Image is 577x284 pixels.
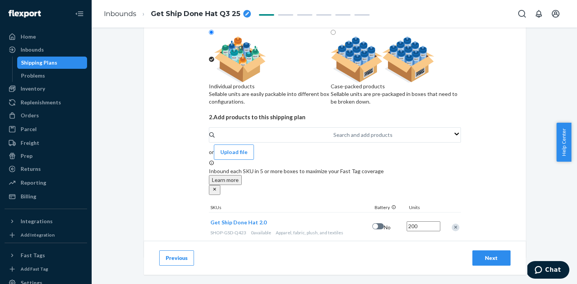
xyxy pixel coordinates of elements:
[5,83,87,95] a: Inventory
[214,37,266,83] img: individual-pack.facf35554cb0f1810c75b2bd6df2d64e.png
[21,266,48,272] div: Add Fast Tag
[5,137,87,149] a: Freight
[8,10,41,18] img: Flexport logo
[331,90,461,105] div: Sellable units are pre-packaged in boxes that need to be broken down.
[5,249,87,261] button: Fast Tags
[21,112,39,119] div: Orders
[21,217,53,225] div: Integrations
[210,230,246,235] span: SHOP-GSD-Q423
[21,193,36,200] div: Billing
[209,30,214,35] input: Individual productsSellable units are easily packable into different box configurations.
[452,224,459,231] div: Remove Item
[21,125,37,133] div: Parcel
[151,9,240,19] span: Get Ship Done Hat Q3 25
[21,46,44,54] div: Inbounds
[331,83,461,90] div: Case-packed products
[527,261,569,280] iframe: Opens a widget where you can chat to one of our agents
[407,221,440,231] input: Quantity
[104,10,136,18] a: Inbounds
[159,250,194,266] button: Previous
[531,6,546,21] button: Open notifications
[21,152,32,160] div: Prep
[548,6,563,21] button: Open account menu
[209,204,373,212] div: SKUs
[21,33,36,41] div: Home
[472,250,511,266] button: Next
[210,229,369,236] div: Apparel, fabric, plush, and textiles
[5,96,87,109] a: Replenishments
[373,204,407,212] div: Battery
[514,6,530,21] button: Open Search Box
[5,109,87,122] a: Orders
[5,123,87,135] a: Parcel
[556,123,571,162] button: Help Center
[21,252,45,259] div: Fast Tags
[21,165,41,173] div: Returns
[209,149,214,155] span: or
[5,215,87,227] button: Integrations
[17,57,87,69] a: Shipping Plans
[251,230,271,235] span: 0 available
[479,254,504,262] div: Next
[209,83,331,90] div: Individual products
[21,72,45,80] div: Problems
[209,185,220,195] button: close
[5,31,87,43] a: Home
[21,85,45,93] div: Inventory
[72,6,87,21] button: Close Navigation
[384,224,391,230] span: No
[21,232,55,238] div: Add Integration
[5,44,87,56] a: Inbounds
[21,179,46,187] div: Reporting
[333,131,393,139] div: Search and add products
[214,144,254,160] button: Upload file
[331,37,435,83] img: case-pack.59cecea509d18c883b923b81aeac6d0b.png
[209,160,461,195] div: Inbound each SKU in 5 or more boxes to maximize your Fast Tag coverage
[210,219,267,226] span: Get Ship Done Hat 2.0
[5,163,87,175] a: Returns
[17,70,87,82] a: Problems
[5,230,87,240] a: Add Integration
[209,90,331,105] div: Sellable units are easily packable into different box configurations.
[407,204,442,212] div: Units
[210,219,267,226] button: Get Ship Done Hat 2.0
[5,265,87,274] a: Add Fast Tag
[5,177,87,189] a: Reporting
[5,190,87,203] a: Billing
[5,150,87,162] a: Prep
[98,3,257,25] ol: breadcrumbs
[331,30,336,35] input: Case-packed productsSellable units are pre-packaged in boxes that need to be broken down.
[21,99,61,106] div: Replenishments
[21,59,57,67] div: Shipping Plans
[21,139,39,147] div: Freight
[209,175,242,185] button: Learn more
[209,113,461,121] span: 2. Add products to this shipping plan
